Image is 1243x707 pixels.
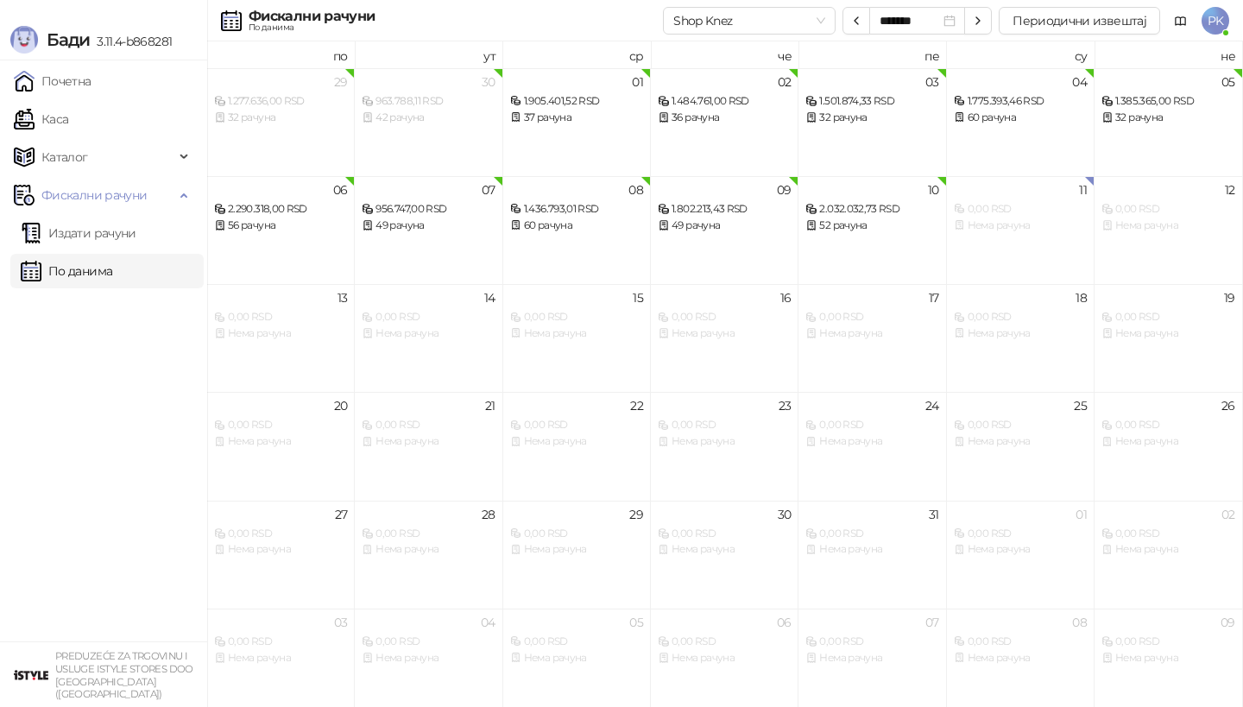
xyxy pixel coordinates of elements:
div: 956.747,00 RSD [362,201,495,218]
th: су [947,41,1095,68]
div: Нема рачуна [1101,541,1234,558]
td: 2025-10-29 [503,501,651,609]
td: 2025-10-05 [1095,68,1242,176]
td: 2025-11-02 [1095,501,1242,609]
div: 29 [334,76,348,88]
td: 2025-10-23 [651,392,798,500]
a: Издати рачуни [21,216,136,250]
span: Shop Knez [673,8,825,34]
div: Нема рачуна [510,541,643,558]
div: 05 [1221,76,1235,88]
div: 11 [1079,184,1087,196]
div: 0,00 RSD [658,526,791,542]
button: Периодични извештај [999,7,1160,35]
div: Нема рачуна [214,433,347,450]
div: 04 [1072,76,1087,88]
div: 60 рачуна [510,218,643,234]
td: 2025-10-10 [798,176,946,284]
div: 1.385.365,00 RSD [1101,93,1234,110]
div: 963.788,11 RSD [362,93,495,110]
div: 1.501.874,33 RSD [805,93,938,110]
div: Нема рачуна [805,650,938,666]
div: 05 [629,616,643,628]
div: 2.032.032,73 RSD [805,201,938,218]
img: 64x64-companyLogo-77b92cf4-9946-4f36-9751-bf7bb5fd2c7d.png [14,658,48,692]
div: 0,00 RSD [954,634,1087,650]
th: че [651,41,798,68]
div: 31 [929,508,939,521]
th: по [207,41,355,68]
div: 26 [1221,400,1235,412]
div: 0,00 RSD [362,634,495,650]
div: 29 [629,508,643,521]
div: 56 рачуна [214,218,347,234]
div: 04 [481,616,495,628]
div: 24 [925,400,939,412]
div: 16 [780,292,792,304]
div: 02 [1221,508,1235,521]
div: 0,00 RSD [362,309,495,325]
span: Фискални рачуни [41,178,147,212]
div: 30 [778,508,792,521]
div: Нема рачуна [658,433,791,450]
td: 2025-10-24 [798,392,946,500]
span: Бади [47,29,90,50]
div: 0,00 RSD [214,634,347,650]
td: 2025-10-19 [1095,284,1242,392]
div: 18 [1076,292,1087,304]
div: 0,00 RSD [954,309,1087,325]
td: 2025-10-18 [947,284,1095,392]
td: 2025-10-14 [355,284,502,392]
td: 2025-09-30 [355,68,502,176]
div: 0,00 RSD [805,526,938,542]
div: 28 [482,508,495,521]
td: 2025-10-13 [207,284,355,392]
div: 0,00 RSD [954,201,1087,218]
div: 0,00 RSD [214,309,347,325]
div: 0,00 RSD [805,309,938,325]
td: 2025-10-17 [798,284,946,392]
div: Нема рачуна [1101,433,1234,450]
td: 2025-10-16 [651,284,798,392]
div: 06 [777,616,792,628]
td: 2025-10-20 [207,392,355,500]
a: Почетна [14,64,91,98]
div: 0,00 RSD [510,526,643,542]
div: Нема рачуна [954,650,1087,666]
div: Нема рачуна [362,433,495,450]
div: 06 [333,184,348,196]
div: 27 [335,508,348,521]
td: 2025-10-02 [651,68,798,176]
div: 49 рачуна [362,218,495,234]
div: 1.436.793,01 RSD [510,201,643,218]
td: 2025-10-01 [503,68,651,176]
div: 1.277.636,00 RSD [214,93,347,110]
td: 2025-09-29 [207,68,355,176]
span: 3.11.4-b868281 [90,34,172,49]
div: 1.802.213,43 RSD [658,201,791,218]
div: Нема рачуна [954,325,1087,342]
div: Нема рачуна [658,541,791,558]
div: 1.484.761,00 RSD [658,93,791,110]
div: 09 [777,184,792,196]
div: Нема рачуна [954,541,1087,558]
div: 42 рачуна [362,110,495,126]
td: 2025-10-31 [798,501,946,609]
div: 49 рачуна [658,218,791,234]
div: 32 рачуна [1101,110,1234,126]
div: 0,00 RSD [1101,417,1234,433]
div: По данима [249,23,375,32]
td: 2025-10-26 [1095,392,1242,500]
div: 07 [925,616,939,628]
div: 25 [1074,400,1087,412]
div: Нема рачуна [1101,218,1234,234]
a: По данима [21,254,112,288]
div: Нема рачуна [214,325,347,342]
div: 21 [485,400,495,412]
div: Нема рачуна [362,325,495,342]
div: 20 [334,400,348,412]
div: 0,00 RSD [1101,201,1234,218]
div: Нема рачуна [510,433,643,450]
div: 23 [779,400,792,412]
div: 1.775.393,46 RSD [954,93,1087,110]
